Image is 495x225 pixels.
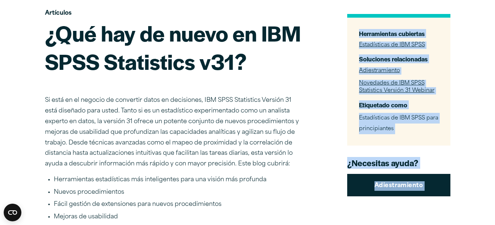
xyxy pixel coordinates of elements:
a: Adiestramiento [347,174,450,197]
li: Herramientas estadísticas más inteligentes para una visión más profunda [54,175,303,185]
h3: Etiquetado como [359,101,439,109]
a: Estadísticas de IBM SPSS [359,42,425,48]
h3: Herramientas cubiertas [359,29,439,38]
h1: ¿Qué hay de nuevo en IBM SPSS Statistics v31? [45,19,303,76]
li: Fácil gestión de extensiones para nuevos procedimientos [54,200,303,210]
h4: ¿Necesitas ayuda? [347,157,450,168]
p: Si está en el negocio de convertir datos en decisiones, IBM SPSS Statistics Versión 31 está diseñ... [45,95,303,169]
a: Adiestramiento [359,68,400,74]
span: Estadísticas de IBM SPSS para principiantes [359,115,438,132]
li: Mejoras de usabilidad [54,213,303,222]
p: Artículos [45,8,303,19]
a: Novedades de IBM SPSS Statistics Versión 31 Webinar [359,81,435,93]
h3: Soluciones relacionadas [359,55,439,63]
li: Nuevos procedimientos [54,188,303,197]
button: Widget de CMP abierto [4,204,21,221]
